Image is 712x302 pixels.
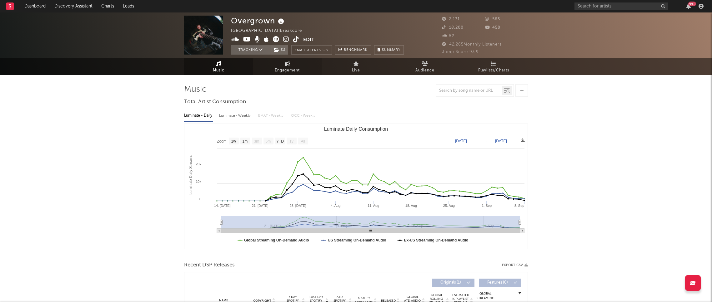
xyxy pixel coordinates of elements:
button: Tracking [231,45,270,55]
text: 25. Aug [443,204,455,207]
span: Engagement [275,67,300,74]
text: Global Streaming On-Demand Audio [244,238,309,242]
a: Audience [390,58,459,75]
span: 565 [485,17,500,21]
span: Summary [382,48,400,52]
text: US Streaming On-Demand Audio [328,238,386,242]
span: Playlists/Charts [478,67,509,74]
button: (1) [270,45,288,55]
text: [DATE] [495,139,507,143]
button: Summary [374,45,404,55]
span: Music [213,67,224,74]
text: 6m [266,139,271,144]
div: Luminate - Weekly [219,110,252,121]
text: [DATE] [455,139,467,143]
button: Email AlertsOn [291,45,332,55]
button: 99+ [686,4,691,9]
text: 1w [231,139,236,144]
span: Total Artist Consumption [184,98,246,106]
text: 10k [196,180,201,183]
input: Search by song name or URL [436,88,502,93]
span: Jump Score: 93.9 [442,50,479,54]
text: 8. Sep [514,204,524,207]
span: Benchmark [344,46,368,54]
input: Search for artists [574,2,668,10]
button: Originals(1) [432,279,474,287]
a: Live [322,58,390,75]
span: Audience [415,67,434,74]
a: Playlists/Charts [459,58,528,75]
span: 458 [485,26,500,30]
button: Features(0) [479,279,521,287]
span: 18,200 [442,26,464,30]
span: 2,131 [442,17,460,21]
text: 20k [196,162,201,166]
text: 3m [254,139,259,144]
text: 1m [243,139,248,144]
svg: Luminate Daily Consumption [184,124,528,249]
span: Live [352,67,360,74]
text: 11. Aug [368,204,379,207]
text: 1. Sep [482,204,492,207]
button: Edit [303,36,314,44]
div: Overgrown [231,16,286,26]
text: All [301,139,305,144]
a: Engagement [253,58,322,75]
div: Luminate - Daily [184,110,213,121]
span: Originals ( 1 ) [436,281,465,285]
text: 0 [199,197,201,201]
text: Zoom [217,139,227,144]
a: Music [184,58,253,75]
button: Export CSV [502,263,528,267]
text: 21. [DATE] [252,204,268,207]
text: 4. Aug [331,204,340,207]
span: Recent DSP Releases [184,261,235,269]
text: 1y [289,139,293,144]
span: 42,265 Monthly Listeners [442,42,502,46]
text: Ex-US Streaming On-Demand Audio [404,238,469,242]
a: Benchmark [335,45,371,55]
text: 14. [DATE] [214,204,231,207]
div: 99 + [688,2,696,6]
text: YTD [276,139,284,144]
text: 18. Aug [405,204,417,207]
text: Luminate Daily Streams [188,155,193,194]
text: Luminate Daily Consumption [324,126,388,132]
text: → [484,139,488,143]
text: 28. [DATE] [289,204,306,207]
div: [GEOGRAPHIC_DATA] | Breakcore [231,27,309,35]
em: On [323,49,328,52]
span: 52 [442,34,454,38]
span: Features ( 0 ) [483,281,512,285]
span: ( 1 ) [270,45,288,55]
